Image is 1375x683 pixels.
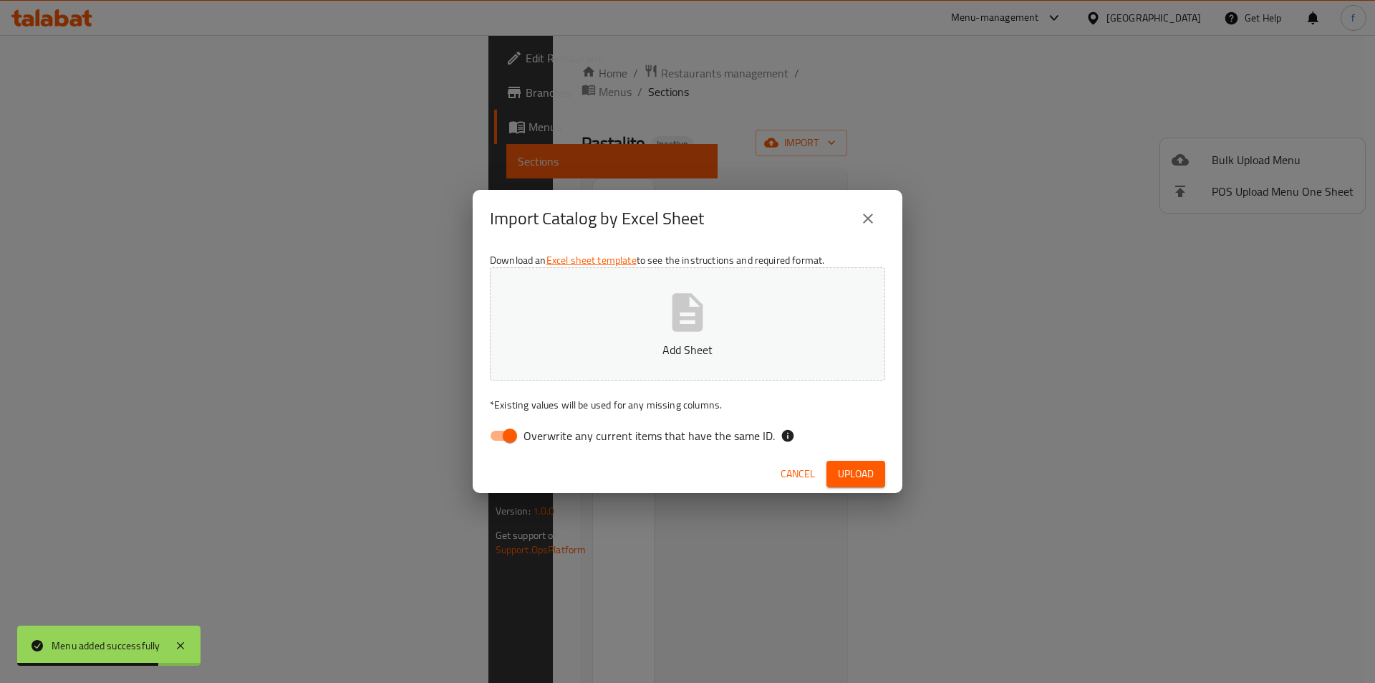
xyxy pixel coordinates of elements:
[490,267,885,381] button: Add Sheet
[826,461,885,487] button: Upload
[775,461,821,487] button: Cancel
[52,638,160,654] div: Menu added successfully
[524,427,775,444] span: Overwrite any current items that have the same ID.
[473,247,902,455] div: Download an to see the instructions and required format.
[781,429,795,443] svg: If the overwrite option isn't selected, then the items that match an existing ID will be ignored ...
[838,465,874,483] span: Upload
[851,201,885,236] button: close
[512,341,863,358] p: Add Sheet
[781,465,815,483] span: Cancel
[490,398,885,412] p: Existing values will be used for any missing columns.
[546,251,637,269] a: Excel sheet template
[490,207,704,230] h2: Import Catalog by Excel Sheet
